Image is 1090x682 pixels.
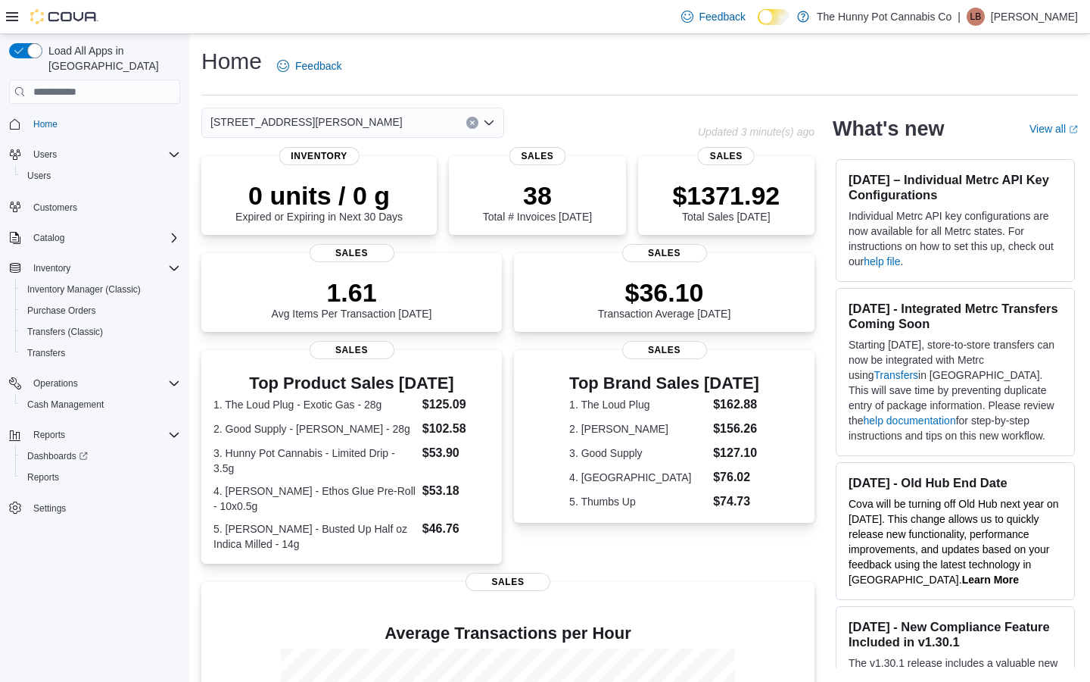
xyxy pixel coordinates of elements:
dt: 5. [PERSON_NAME] - Busted Up Half oz Indica Milled - 14g [213,521,416,552]
p: [PERSON_NAME] [991,8,1078,26]
span: Cash Management [21,396,180,414]
span: Customers [33,202,77,214]
span: Inventory [33,262,70,274]
span: LB [970,8,982,26]
a: Feedback [271,51,347,81]
h3: [DATE] - Old Hub End Date [849,475,1062,490]
a: Transfers [21,344,71,362]
dd: $53.18 [422,482,490,500]
a: Settings [27,499,72,518]
dd: $156.26 [713,420,759,438]
span: Sales [698,147,755,165]
button: Customers [3,196,186,217]
dt: 2. [PERSON_NAME] [569,421,707,436]
span: Sales [310,244,394,262]
dt: 3. Good Supply [569,446,707,461]
a: Learn More [962,574,1019,586]
a: Dashboards [21,447,94,465]
div: Total # Invoices [DATE] [483,180,592,223]
img: Cova [30,9,98,24]
button: Operations [3,373,186,394]
span: Users [27,170,51,182]
a: help documentation [863,415,955,427]
p: | [958,8,961,26]
span: Dashboards [21,447,180,465]
button: Catalog [27,229,70,247]
p: $36.10 [598,277,731,308]
button: Clear input [466,117,478,129]
a: Transfers (Classic) [21,323,109,341]
dt: 5. Thumbs Up [569,494,707,509]
span: Reports [27,471,59,483]
span: Catalog [33,232,64,244]
p: Updated 3 minute(s) ago [698,126,814,138]
dd: $46.76 [422,520,490,538]
span: Sales [622,341,707,359]
span: Reports [33,429,65,441]
span: Transfers (Classic) [27,326,103,338]
dd: $53.90 [422,444,490,462]
span: Dark Mode [758,25,758,26]
span: Inventory [27,259,180,277]
dt: 1. The Loud Plug [569,397,707,412]
span: Transfers (Classic) [21,323,180,341]
a: Reports [21,468,65,486]
span: Purchase Orders [21,302,180,320]
dd: $127.10 [713,444,759,462]
p: Starting [DATE], store-to-store transfers can now be integrated with Metrc using in [GEOGRAPHIC_D... [849,337,1062,443]
button: Reports [27,426,71,444]
span: Load All Apps in [GEOGRAPHIC_DATA] [42,43,180,74]
button: Reports [15,467,186,488]
span: Home [33,118,58,130]
dt: 2. Good Supply - [PERSON_NAME] - 28g [213,421,416,436]
a: Feedback [675,2,752,32]
p: 38 [483,180,592,211]
a: Transfers [874,369,918,381]
span: Purchase Orders [27,305,96,317]
span: Users [21,167,180,185]
a: Users [21,167,57,185]
button: Inventory [3,258,186,279]
svg: External link [1069,125,1078,134]
button: Users [27,145,63,164]
button: Inventory [27,259,76,277]
input: Dark Mode [758,9,789,25]
button: Transfers [15,343,186,364]
div: Transaction Average [DATE] [598,277,731,320]
button: Catalog [3,227,186,249]
span: Transfers [27,347,65,359]
span: Operations [33,377,78,389]
span: Cova will be turning off Old Hub next year on [DATE]. This change allows us to quickly release ne... [849,498,1059,586]
span: Reports [27,426,180,444]
span: Operations [27,374,180,393]
span: Feedback [295,58,341,74]
h1: Home [201,46,262,77]
h3: [DATE] - New Compliance Feature Included in v1.30.1 [849,619,1062,649]
span: Inventory [279,147,360,165]
span: Sales [622,244,707,262]
nav: Complex example [9,107,180,558]
p: $1371.92 [672,180,780,211]
span: Cash Management [27,399,104,411]
span: Customers [27,197,180,216]
div: Total Sales [DATE] [672,180,780,223]
span: Feedback [699,9,746,24]
p: 1.61 [272,277,432,308]
dt: 4. [GEOGRAPHIC_DATA] [569,470,707,485]
div: Lareina Betancourt [967,8,985,26]
span: Home [27,114,180,133]
span: Inventory Manager (Classic) [21,280,180,299]
button: Purchase Orders [15,300,186,321]
span: Sales [509,147,565,165]
p: The Hunny Pot Cannabis Co [817,8,951,26]
h3: [DATE] - Integrated Metrc Transfers Coming Soon [849,301,1062,331]
dd: $74.73 [713,493,759,511]
button: Operations [27,374,84,393]
dt: 1. The Loud Plug - Exotic Gas - 28g [213,397,416,412]
span: Transfers [21,344,180,362]
button: Inventory Manager (Classic) [15,279,186,300]
a: View allExternal link [1029,123,1078,135]
h3: Top Brand Sales [DATE] [569,374,759,393]
button: Settings [3,497,186,519]
a: Purchase Orders [21,302,102,320]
